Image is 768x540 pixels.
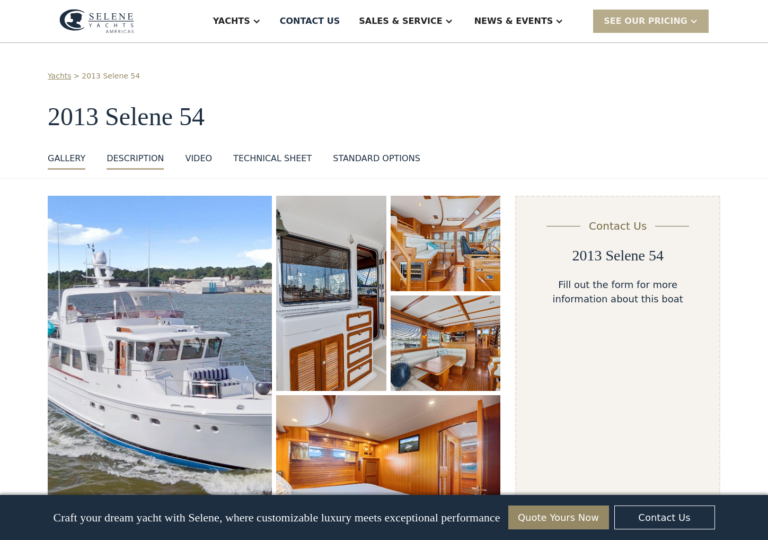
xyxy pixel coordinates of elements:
a: DESCRIPTION [107,152,164,170]
div: Contact US [280,15,340,28]
div: SEE Our Pricing [604,15,687,28]
h1: 2013 Selene 54 [48,103,720,131]
div: GALLERY [48,152,85,165]
div: VIDEO [185,152,212,165]
a: TECHNICAL SHEET [233,152,312,170]
div: STANDARD OPTIONS [333,152,420,165]
a: open lightbox [391,196,501,291]
p: Craft your dream yacht with Selene, where customizable luxury meets exceptional performance [53,511,500,525]
div: DESCRIPTION [107,152,164,165]
a: Contact Us [614,506,715,529]
div: Fill out the form for more information about this boat [533,277,702,306]
a: VIDEO [185,152,212,170]
div: Sales & Service [359,15,442,28]
a: Yachts [48,71,72,82]
h2: 2013 Selene 54 [572,247,664,265]
div: Contact Us [589,218,647,234]
a: 2013 Selene 54 [82,71,140,82]
div: TECHNICAL SHEET [233,152,312,165]
a: open lightbox [276,196,386,391]
div: News & EVENTS [474,15,553,28]
a: GALLERY [48,152,85,170]
div: Yachts [213,15,250,28]
div: > [74,71,80,82]
a: open lightbox [391,295,501,391]
div: SEE Our Pricing [593,10,709,32]
img: logo [59,9,134,33]
a: Quote Yours Now [508,506,609,529]
a: STANDARD OPTIONS [333,152,420,170]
